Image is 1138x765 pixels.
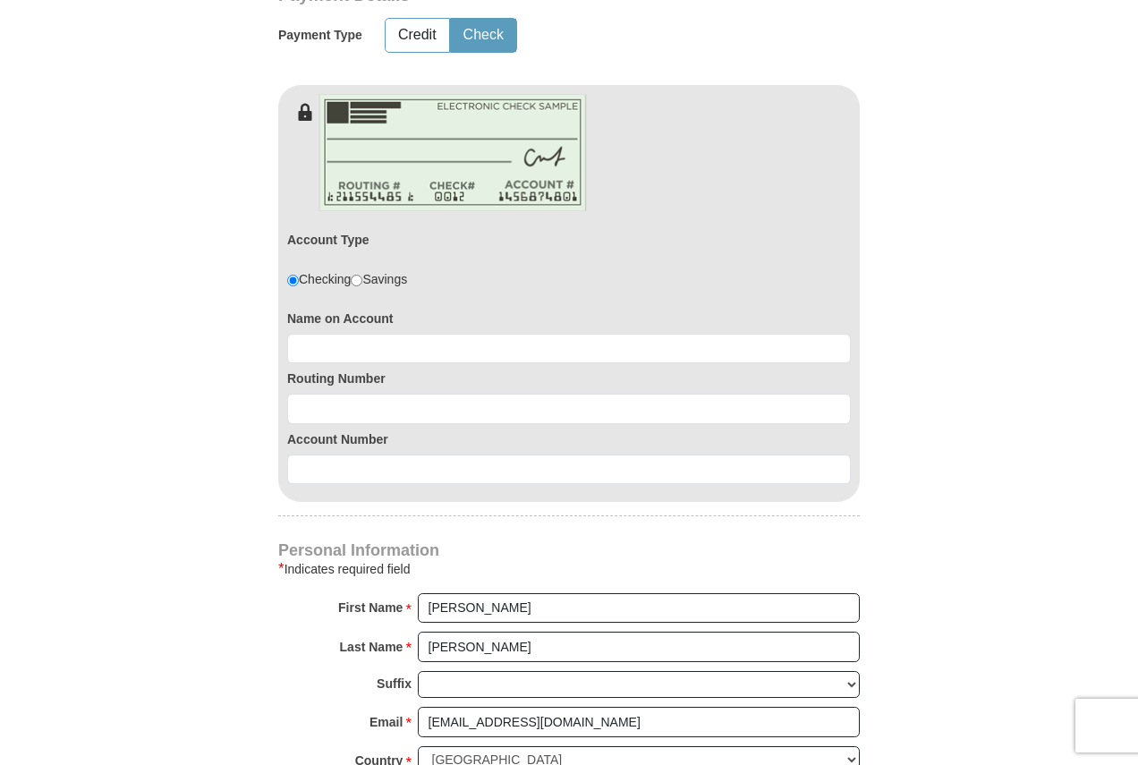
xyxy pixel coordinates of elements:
h5: Payment Type [278,28,362,43]
label: Name on Account [287,310,851,327]
label: Account Number [287,430,851,448]
strong: Email [369,710,403,735]
label: Account Type [287,231,369,249]
strong: First Name [338,595,403,620]
div: Indicates required field [278,558,860,580]
button: Credit [386,19,449,52]
strong: Suffix [377,671,412,696]
label: Routing Number [287,370,851,387]
button: Check [451,19,516,52]
strong: Last Name [340,634,403,659]
div: Checking Savings [287,270,407,288]
h4: Personal Information [278,543,860,557]
img: check-en.png [318,94,587,211]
